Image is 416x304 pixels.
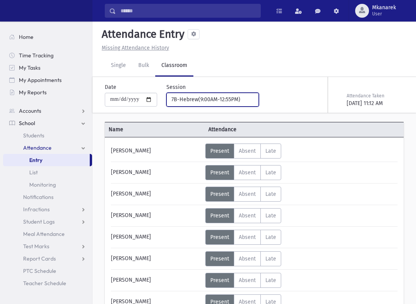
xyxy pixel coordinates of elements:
a: Entry [3,154,90,166]
span: Late [265,169,276,176]
div: [PERSON_NAME] [107,165,205,180]
span: School [19,120,35,127]
a: Classroom [155,55,193,77]
span: Absent [239,191,256,197]
u: Missing Attendance History [102,45,169,51]
span: Present [210,169,229,176]
a: PTC Schedule [3,265,92,277]
a: Students [3,129,92,142]
div: AttTypes [205,165,281,180]
a: Teacher Schedule [3,277,92,289]
a: List [3,166,92,179]
h5: Attendance Entry [99,28,185,41]
div: [PERSON_NAME] [107,208,205,223]
div: [PERSON_NAME] [107,187,205,202]
span: Present [210,256,229,262]
div: AttTypes [205,187,281,202]
span: Home [19,33,34,40]
div: Attendance Taken [347,92,402,99]
span: Absent [239,212,256,219]
span: PTC Schedule [23,267,56,274]
span: Absent [239,148,256,154]
span: Monitoring [29,181,56,188]
a: Meal Attendance [3,228,92,240]
span: Late [265,148,276,154]
button: 7B-Hebrew(9:00AM-12:55PM) [166,93,259,107]
div: AttTypes [205,230,281,245]
div: AttTypes [205,208,281,223]
span: Infractions [23,206,50,213]
span: Attendance [23,144,52,151]
span: Present [210,212,229,219]
span: Absent [239,169,256,176]
div: [PERSON_NAME] [107,230,205,245]
a: Missing Attendance History [99,45,169,51]
div: [DATE] 11:12 AM [347,99,402,107]
span: Entry [29,157,42,164]
a: My Appointments [3,74,92,86]
span: My Reports [19,89,47,96]
span: My Tasks [19,64,40,71]
span: Name [105,125,205,134]
span: Students [23,132,44,139]
a: Infractions [3,203,92,215]
a: Student Logs [3,215,92,228]
div: [PERSON_NAME] [107,273,205,288]
a: Single [105,55,132,77]
div: [PERSON_NAME] [107,144,205,159]
a: Time Tracking [3,49,92,62]
a: Report Cards [3,252,92,265]
label: Session [166,83,186,91]
span: Notifications [23,194,54,200]
div: [PERSON_NAME] [107,251,205,266]
span: My Appointments [19,77,62,84]
span: Late [265,212,276,219]
div: AttTypes [205,144,281,159]
label: Date [105,83,116,91]
span: Test Marks [23,243,49,250]
a: My Reports [3,86,92,99]
a: Notifications [3,191,92,203]
span: Attendance [205,125,379,134]
span: Late [265,191,276,197]
span: Accounts [19,107,41,114]
span: List [29,169,38,176]
a: My Tasks [3,62,92,74]
span: Absent [239,256,256,262]
a: Monitoring [3,179,92,191]
a: Accounts [3,105,92,117]
span: Present [210,191,229,197]
span: Mkanarek [372,5,396,11]
span: Present [210,234,229,241]
span: Absent [239,234,256,241]
a: Home [3,31,92,43]
a: School [3,117,92,129]
span: Late [265,234,276,241]
span: Teacher Schedule [23,280,66,287]
a: Test Marks [3,240,92,252]
a: Attendance [3,142,92,154]
span: Present [210,148,229,154]
span: Report Cards [23,255,56,262]
input: Search [116,4,260,18]
span: User [372,11,396,17]
a: Bulk [132,55,155,77]
div: AttTypes [205,251,281,266]
span: Time Tracking [19,52,54,59]
span: Meal Attendance [23,231,65,237]
div: 7B-Hebrew(9:00AM-12:55PM) [171,95,248,104]
span: Late [265,256,276,262]
span: Student Logs [23,218,55,225]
